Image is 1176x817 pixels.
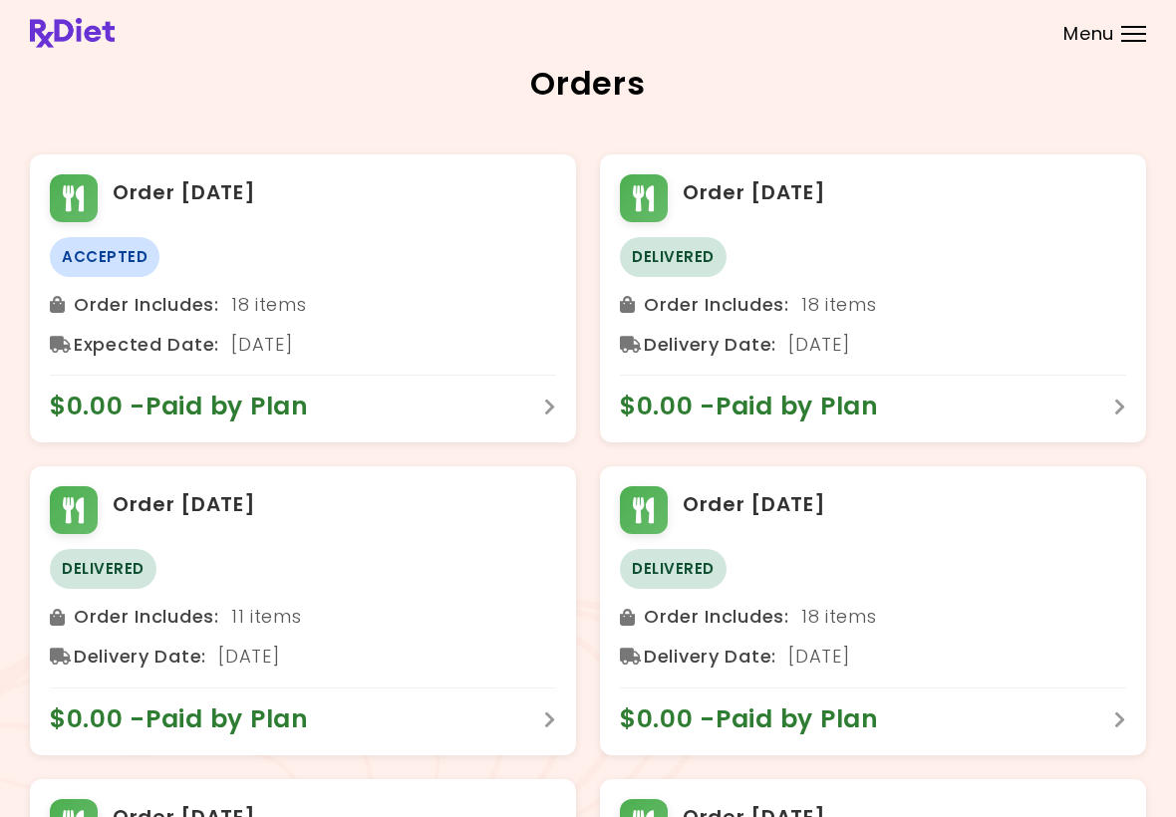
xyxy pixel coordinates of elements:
span: $0.00 - Paid by Plan [620,703,899,735]
span: Delivery Date : [644,329,776,361]
div: Order [DATE]DeliveredOrder Includes: 11 items Delivery Date: [DATE]$0.00 -Paid by Plan [30,466,576,754]
span: Order Includes : [644,289,789,321]
span: Delivery Date : [74,641,206,673]
span: $0.00 - Paid by Plan [620,391,899,422]
h2: Order [DATE] [683,489,826,521]
h2: Order [DATE] [683,177,826,209]
span: Expected Date : [74,329,219,361]
h2: Order [DATE] [113,177,256,209]
span: Accepted [50,237,159,277]
span: $0.00 - Paid by Plan [50,703,329,735]
div: [DATE] [50,641,556,673]
div: 11 items [50,601,556,633]
div: [DATE] [620,641,1126,673]
h2: Order [DATE] [113,489,256,521]
img: RxDiet [30,18,115,48]
div: Order [DATE]DeliveredOrder Includes: 18 items Delivery Date: [DATE]$0.00 -Paid by Plan [600,466,1146,754]
div: Order [DATE]AcceptedOrder Includes: 18 items Expected Date: [DATE]$0.00 -Paid by Plan [30,154,576,442]
div: 18 items [50,289,556,321]
div: 18 items [620,289,1126,321]
span: Order Includes : [74,289,219,321]
span: Menu [1063,25,1114,43]
span: Delivery Date : [644,641,776,673]
div: 18 items [620,601,1126,633]
span: Delivered [620,237,727,277]
div: [DATE] [620,329,1126,361]
span: Order Includes : [74,601,219,633]
h2: Orders [30,68,1146,100]
span: Delivered [50,549,156,589]
div: Order [DATE]DeliveredOrder Includes: 18 items Delivery Date: [DATE]$0.00 -Paid by Plan [600,154,1146,442]
span: Delivered [620,549,727,589]
span: $0.00 - Paid by Plan [50,391,329,422]
div: [DATE] [50,329,556,361]
span: Order Includes : [644,601,789,633]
